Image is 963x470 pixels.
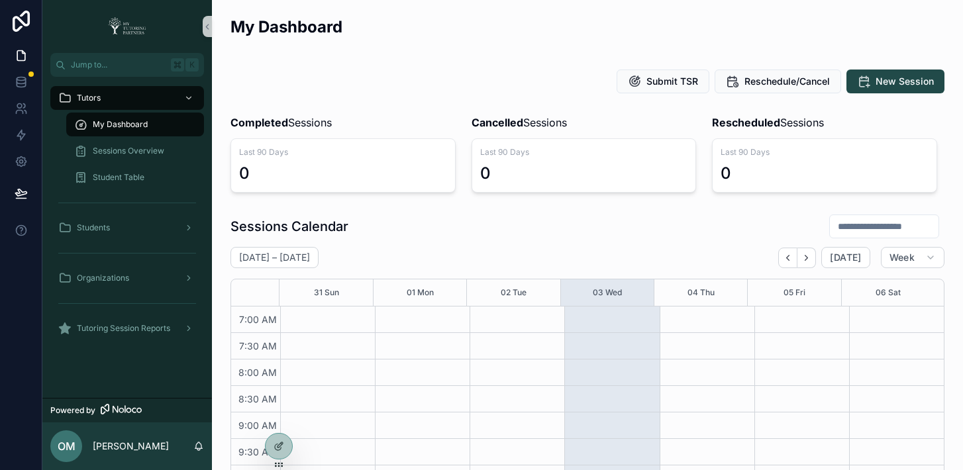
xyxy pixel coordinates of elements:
span: Submit TSR [646,75,698,88]
button: 01 Mon [407,279,434,306]
span: Reschedule/Cancel [744,75,830,88]
span: 8:00 AM [235,367,280,378]
span: Last 90 Days [239,147,447,158]
button: Jump to...K [50,53,204,77]
button: Reschedule/Cancel [715,70,841,93]
div: 0 [480,163,491,184]
a: Powered by [42,398,212,422]
button: 31 Sun [314,279,339,306]
a: Organizations [50,266,204,290]
h1: Sessions Calendar [230,217,348,236]
span: Jump to... [71,60,166,70]
span: Sessions [472,115,567,130]
button: 06 Sat [876,279,901,306]
div: 0 [721,163,731,184]
button: Next [797,248,816,268]
span: Student Table [93,172,144,183]
button: New Session [846,70,944,93]
span: 9:30 AM [235,446,280,457]
h2: [DATE] – [DATE] [239,251,310,264]
h2: My Dashboard [230,16,342,38]
div: 0 [239,163,250,184]
button: Back [778,248,797,268]
span: Last 90 Days [721,147,929,158]
a: Tutors [50,86,204,110]
a: My Dashboard [66,113,204,136]
span: New Session [876,75,934,88]
strong: Cancelled [472,116,523,129]
a: Student Table [66,165,204,189]
button: Week [881,247,944,268]
button: 02 Tue [501,279,527,306]
button: [DATE] [821,247,870,268]
a: Sessions Overview [66,139,204,163]
span: Sessions [712,115,824,130]
span: 9:00 AM [235,420,280,431]
span: Organizations [77,273,129,283]
span: Powered by [50,405,95,416]
button: 04 Thu [687,279,715,306]
span: OM [58,438,76,454]
span: Last 90 Days [480,147,688,158]
span: K [187,60,197,70]
span: 7:30 AM [236,340,280,352]
p: [PERSON_NAME] [93,440,169,453]
span: Tutors [77,93,101,103]
span: Students [77,222,110,233]
strong: Rescheduled [712,116,780,129]
img: App logo [104,16,150,37]
button: 03 Wed [593,279,622,306]
span: Sessions Overview [93,146,164,156]
span: Sessions [230,115,332,130]
a: Tutoring Session Reports [50,316,204,340]
span: Tutoring Session Reports [77,323,170,334]
strong: Completed [230,116,288,129]
span: [DATE] [830,252,861,263]
a: Students [50,216,204,240]
span: 8:30 AM [235,393,280,404]
div: scrollable content [42,77,212,357]
button: 05 Fri [784,279,805,306]
button: Submit TSR [617,70,709,93]
span: 7:00 AM [236,314,280,325]
span: My Dashboard [93,119,148,130]
span: Week [889,252,915,263]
